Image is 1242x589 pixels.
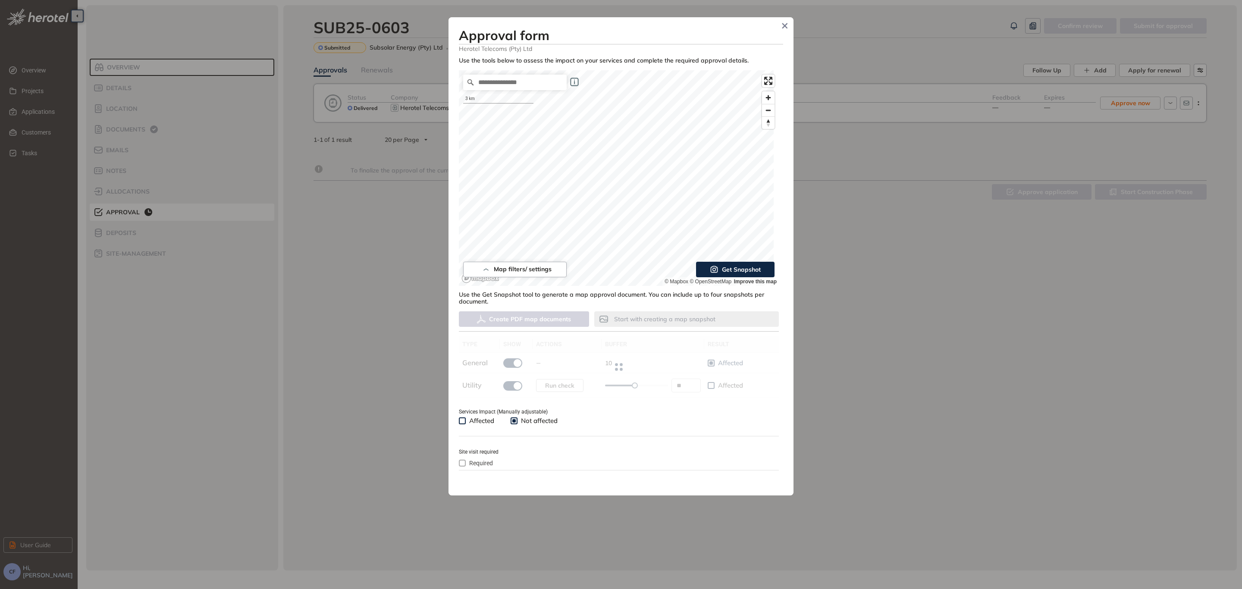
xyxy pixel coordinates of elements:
span: Herotel Telecoms (Pty) Ltd [459,44,783,53]
span: Not affected [517,417,561,425]
h3: Approval form [459,28,783,43]
button: Reset bearing to north [762,116,775,129]
button: Close [778,19,791,32]
span: Get Snapshot [722,265,761,274]
div: Use the Get Snapshot tool to generate a map approval document. You can include up to four snapsho... [459,286,779,306]
a: Mapbox [665,279,688,285]
a: Mapbox logo [461,273,499,283]
input: Search place... [463,75,567,90]
canvas: Map [459,70,774,286]
label: Site visit required [459,448,499,456]
button: Zoom out [762,104,775,116]
button: Map filters/ settings [463,262,567,277]
button: Zoom in [762,91,775,104]
div: Use the tools below to assess the impact on your services and complete the required approval deta... [459,57,779,64]
span: Reset bearing to north [762,117,775,129]
label: Services Impact (Manually adjustable) [459,408,548,416]
span: Affected [466,417,498,425]
span: Map filters/ settings [494,266,552,273]
a: Improve this map [734,279,777,285]
div: 3 km [463,94,533,103]
button: Enter fullscreen [762,75,775,87]
button: Get Snapshot [696,262,775,277]
a: OpenStreetMap [690,279,731,285]
span: Required [466,458,496,468]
